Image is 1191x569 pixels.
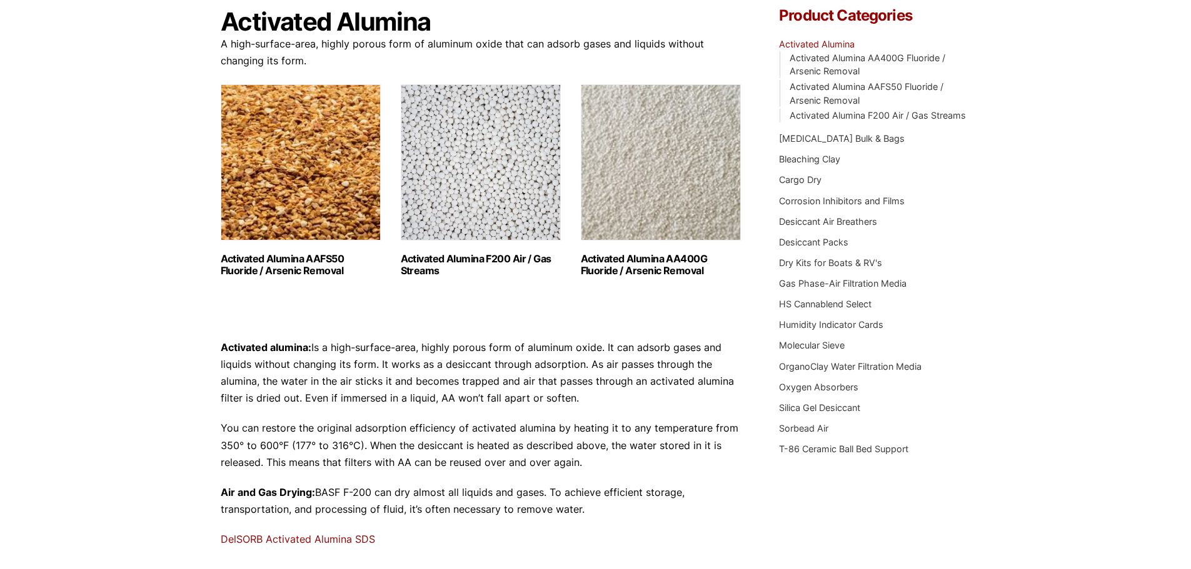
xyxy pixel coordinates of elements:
[790,52,945,77] a: Activated Alumina AA400G Fluoride / Arsenic Removal
[401,84,561,240] img: Activated Alumina F200 Air / Gas Streams
[790,110,966,121] a: Activated Alumina F200 Air / Gas Streams
[221,84,381,240] img: Activated Alumina AAFS50 Fluoride / Arsenic Removal
[779,319,883,330] a: Humidity Indicator Cards
[581,253,741,277] h2: Activated Alumina AA400G Fluoride / Arsenic Removal
[221,253,381,277] h2: Activated Alumina AAFS50 Fluoride / Arsenic Removal
[221,486,315,498] strong: Air and Gas Drying:
[790,81,943,106] a: Activated Alumina AAFS50 Fluoride / Arsenic Removal
[779,39,855,49] a: Activated Alumina
[779,237,848,247] a: Desiccant Packs
[779,278,907,289] a: Gas Phase-Air Filtration Media
[221,341,311,354] strong: Activated alumina:
[221,533,375,545] a: DelSORB Activated Alumina SDS
[779,361,922,372] a: OrganoClay Water Filtration Media
[581,84,741,277] a: Visit product category Activated Alumina AA400G Fluoride / Arsenic Removal
[221,339,742,407] p: Is a high-surface-area, highly porous form of aluminum oxide. It can adsorb gases and liquids wit...
[779,402,860,413] a: Silica Gel Desiccant
[779,340,845,350] a: Molecular Sieve
[779,195,905,206] a: Corrosion Inhibitors and Films
[779,8,970,23] h4: Product Categories
[221,84,381,277] a: Visit product category Activated Alumina AAFS50 Fluoride / Arsenic Removal
[779,299,872,309] a: HS Cannablend Select
[779,174,822,185] a: Cargo Dry
[779,443,908,454] a: T-86 Ceramic Ball Bed Support
[779,154,840,164] a: Bleaching Clay
[581,84,741,240] img: Activated Alumina AA400G Fluoride / Arsenic Removal
[221,8,742,36] h1: Activated Alumina
[401,253,561,277] h2: Activated Alumina F200 Air / Gas Streams
[779,133,905,144] a: [MEDICAL_DATA] Bulk & Bags
[779,423,828,433] a: Sorbead Air
[779,257,882,268] a: Dry Kits for Boats & RV's
[779,382,858,392] a: Oxygen Absorbers
[401,84,561,277] a: Visit product category Activated Alumina F200 Air / Gas Streams
[779,216,877,227] a: Desiccant Air Breathers
[221,36,742,69] p: A high-surface-area, highly porous form of aluminum oxide that can adsorb gases and liquids witho...
[221,484,742,518] p: BASF F-200 can dry almost all liquids and gases. To achieve efficient storage, transportation, an...
[221,420,742,471] p: You can restore the original adsorption efficiency of activated alumina by heating it to any temp...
